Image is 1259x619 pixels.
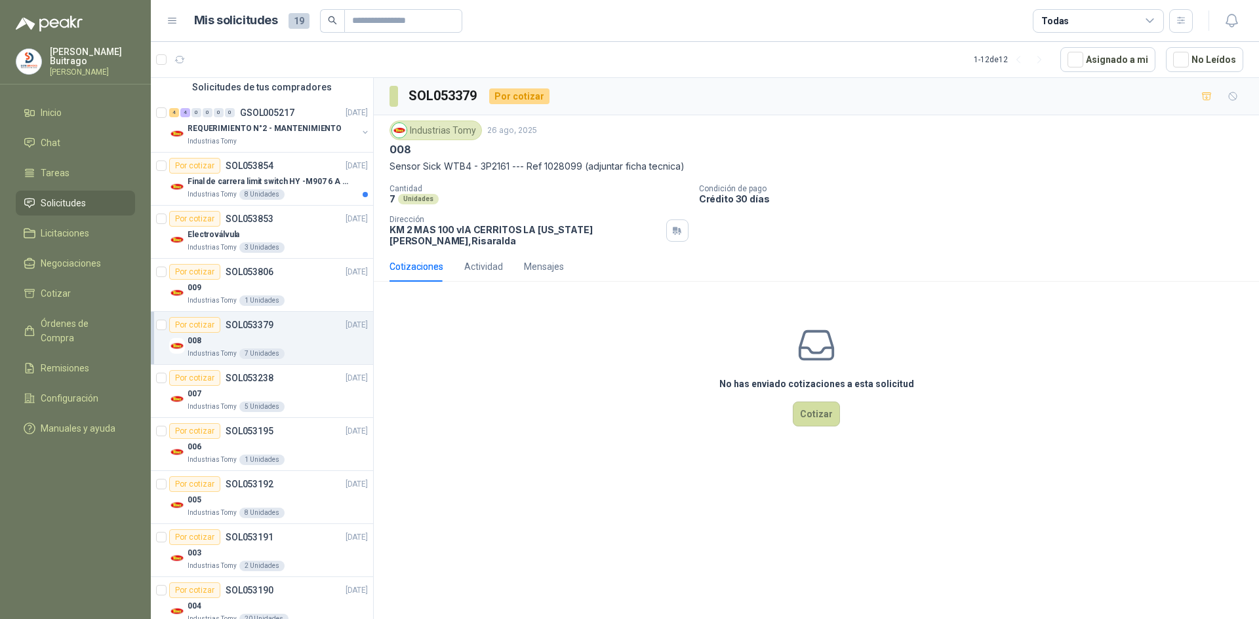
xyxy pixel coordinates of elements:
[226,320,273,329] p: SOL053379
[239,295,285,306] div: 1 Unidades
[169,550,185,566] img: Company Logo
[188,402,237,412] p: Industrias Tomy
[793,402,840,426] button: Cotizar
[41,421,115,436] span: Manuales y ayuda
[398,194,439,204] div: Unidades
[151,312,373,365] a: Por cotizarSOL053379[DATE] Company Logo008Industrias Tomy7 Unidades
[16,311,135,350] a: Órdenes de Compra
[16,16,83,31] img: Logo peakr
[214,108,224,117] div: 0
[203,108,212,117] div: 0
[226,479,273,489] p: SOL053192
[188,295,237,306] p: Industrias Tomy
[188,122,342,135] p: REQUERIMIENTO N°2 - MANTENIMIENTO
[188,600,201,612] p: 004
[188,189,237,200] p: Industrias Tomy
[226,586,273,595] p: SOL053190
[41,361,89,375] span: Remisiones
[16,281,135,306] a: Cotizar
[191,108,201,117] div: 0
[390,215,661,224] p: Dirección
[16,386,135,411] a: Configuración
[289,13,310,29] span: 19
[151,418,373,471] a: Por cotizarSOL053195[DATE] Company Logo006Industrias Tomy1 Unidades
[169,126,185,141] img: Company Logo
[489,88,550,104] div: Por cotizar
[169,370,220,386] div: Por cotizar
[390,121,482,140] div: Industrias Tomy
[239,561,285,571] div: 2 Unidades
[346,531,368,544] p: [DATE]
[16,251,135,276] a: Negociaciones
[390,224,661,246] p: KM 2 MAS 100 vIA CERRITOS LA [US_STATE] [PERSON_NAME] , Risaralda
[239,508,285,518] div: 8 Unidades
[169,211,220,227] div: Por cotizar
[169,285,185,301] img: Company Logo
[41,226,89,240] span: Licitaciones
[151,75,373,100] div: Solicitudes de tus compradores
[226,161,273,170] p: SOL053854
[41,286,71,301] span: Cotizar
[151,206,373,259] a: Por cotizarSOL053853[DATE] Company LogoElectroválvulaIndustrias Tomy3 Unidades
[226,214,273,223] p: SOL053853
[1166,47,1243,72] button: No Leídos
[239,402,285,412] div: 5 Unidades
[188,388,201,400] p: 007
[151,259,373,312] a: Por cotizarSOL053806[DATE] Company Logo009Industrias Tomy1 Unidades
[50,47,135,66] p: [PERSON_NAME] Buitrago
[169,391,185,407] img: Company Logo
[41,166,70,180] span: Tareas
[151,153,373,206] a: Por cotizarSOL053854[DATE] Company LogoFinal de carrera limit switch HY -M907 6 A - 250 V a.cIndu...
[16,100,135,125] a: Inicio
[41,196,86,210] span: Solicitudes
[346,425,368,438] p: [DATE]
[188,242,237,253] p: Industrias Tomy
[346,478,368,491] p: [DATE]
[524,259,564,274] div: Mensajes
[188,547,201,559] p: 003
[169,603,185,619] img: Company Logo
[188,335,201,347] p: 008
[180,108,190,117] div: 4
[346,584,368,597] p: [DATE]
[392,123,407,138] img: Company Logo
[1041,14,1069,28] div: Todas
[390,193,395,204] p: 7
[16,49,41,74] img: Company Logo
[169,232,185,248] img: Company Logo
[487,124,537,137] p: 26 ago, 2025
[169,105,370,147] a: 4 4 0 0 0 0 GSOL005217[DATE] Company LogoREQUERIMIENTO N°2 - MANTENIMIENTOIndustrias Tomy
[346,319,368,331] p: [DATE]
[346,107,368,119] p: [DATE]
[41,105,62,120] span: Inicio
[151,471,373,524] a: Por cotizarSOL053192[DATE] Company Logo005Industrias Tomy8 Unidades
[41,256,101,271] span: Negociaciones
[16,191,135,216] a: Solicitudes
[240,108,294,117] p: GSOL005217
[390,259,443,274] div: Cotizaciones
[169,444,185,460] img: Company Logo
[390,159,1243,174] p: Sensor Sick WTB4 - 3P2161 --- Ref 1028099 (adjuntar ficha tecnica)
[188,176,351,188] p: Final de carrera limit switch HY -M907 6 A - 250 V a.c
[390,184,689,193] p: Cantidad
[188,441,201,453] p: 006
[346,372,368,385] p: [DATE]
[239,455,285,465] div: 1 Unidades
[16,160,135,185] a: Tareas
[699,193,1254,204] p: Crédito 30 días
[346,160,368,172] p: [DATE]
[188,348,237,359] p: Industrias Tomy
[169,264,220,280] div: Por cotizar
[151,365,373,418] a: Por cotizarSOL053238[DATE] Company Logo007Industrias Tomy5 Unidades
[188,136,237,147] p: Industrias Tomy
[390,143,410,157] p: 008
[188,561,237,571] p: Industrias Tomy
[346,213,368,225] p: [DATE]
[226,267,273,276] p: SOL053806
[226,533,273,542] p: SOL053191
[169,338,185,354] img: Company Logo
[188,508,237,518] p: Industrias Tomy
[16,221,135,246] a: Licitaciones
[225,108,235,117] div: 0
[16,356,135,381] a: Remisiones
